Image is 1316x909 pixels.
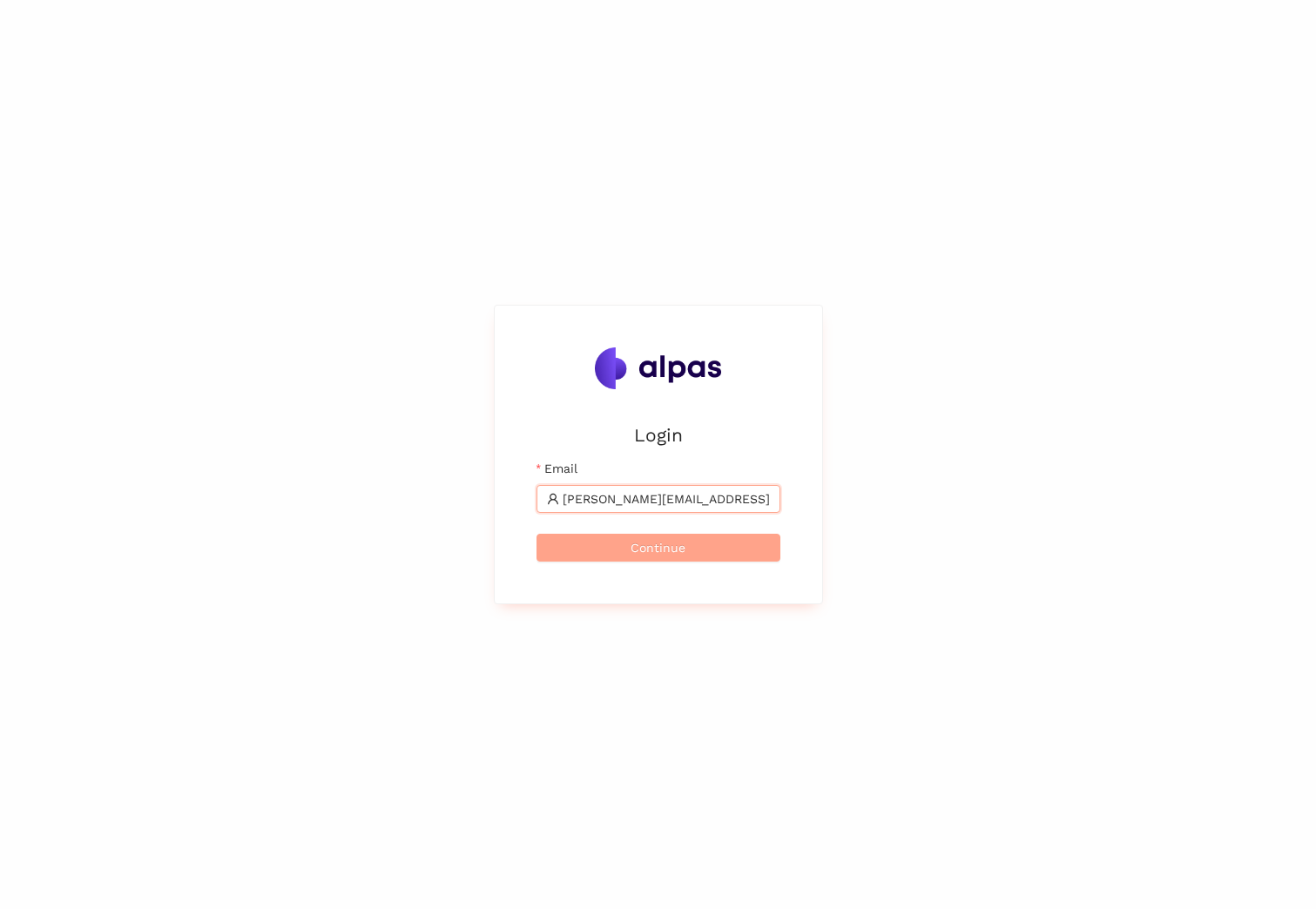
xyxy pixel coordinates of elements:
[537,534,780,562] button: Continue
[547,493,559,505] span: user
[631,538,685,557] span: Continue
[537,459,577,478] label: Email
[563,489,770,508] input: Email
[537,421,780,449] h2: Login
[595,347,722,389] img: Alpas.ai Logo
